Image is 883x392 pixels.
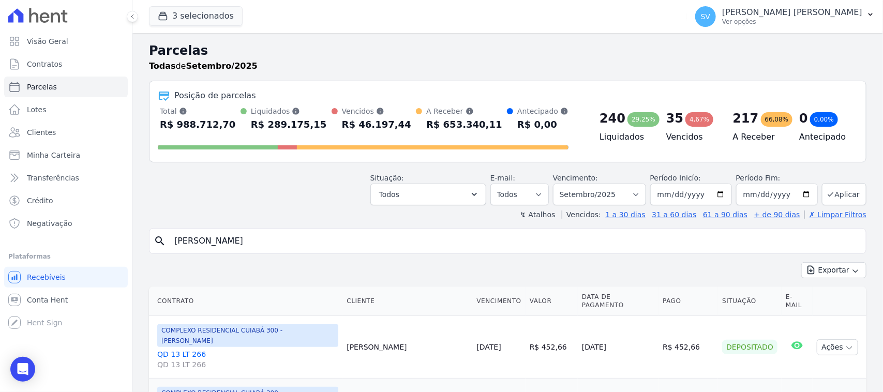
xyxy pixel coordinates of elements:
td: [DATE] [578,316,658,379]
span: Crédito [27,195,53,206]
span: SV [701,13,710,20]
h4: A Receber [733,131,783,143]
a: Minha Carteira [4,145,128,165]
span: Minha Carteira [27,150,80,160]
div: R$ 289.175,15 [251,116,327,133]
label: E-mail: [490,174,516,182]
h4: Liquidados [600,131,650,143]
button: Ações [817,339,858,355]
a: Transferências [4,168,128,188]
p: [PERSON_NAME] [PERSON_NAME] [722,7,862,18]
a: Conta Hent [4,290,128,310]
label: Período Inicío: [650,174,701,182]
i: search [154,235,166,247]
span: Clientes [27,127,56,138]
a: Crédito [4,190,128,211]
span: Transferências [27,173,79,183]
a: 61 a 90 dias [703,210,747,219]
div: 0 [799,110,808,127]
div: 35 [666,110,683,127]
div: 29,25% [627,112,660,127]
td: [PERSON_NAME] [342,316,472,379]
span: Recebíveis [27,272,66,282]
button: SV [PERSON_NAME] [PERSON_NAME] Ver opções [687,2,883,31]
div: 0,00% [810,112,838,127]
a: 31 a 60 dias [652,210,696,219]
div: 66,08% [761,112,793,127]
div: R$ 0,00 [517,116,568,133]
a: Recebíveis [4,267,128,288]
a: Visão Geral [4,31,128,52]
th: E-mail [782,287,813,316]
th: Situação [718,287,782,316]
a: Contratos [4,54,128,74]
div: Liquidados [251,106,327,116]
div: A Receber [426,106,502,116]
a: + de 90 dias [754,210,800,219]
span: Conta Hent [27,295,68,305]
td: R$ 452,66 [526,316,578,379]
div: R$ 988.712,70 [160,116,236,133]
span: Contratos [27,59,62,69]
a: Parcelas [4,77,128,97]
span: Visão Geral [27,36,68,47]
div: Vencidos [342,106,411,116]
label: Vencidos: [562,210,601,219]
span: COMPLEXO RESIDENCIAL CUIABÁ 300 - [PERSON_NAME] [157,324,338,347]
h4: Vencidos [666,131,716,143]
a: Negativação [4,213,128,234]
td: R$ 452,66 [658,316,718,379]
p: Ver opções [722,18,862,26]
p: de [149,60,258,72]
div: Total [160,106,236,116]
span: Parcelas [27,82,57,92]
label: Período Fim: [736,173,818,184]
a: [DATE] [476,343,501,351]
div: Antecipado [517,106,568,116]
th: Valor [526,287,578,316]
label: Vencimento: [553,174,598,182]
div: Open Intercom Messenger [10,357,35,382]
a: ✗ Limpar Filtros [804,210,866,219]
span: Todos [379,188,399,201]
span: Negativação [27,218,72,229]
label: Situação: [370,174,404,182]
div: Plataformas [8,250,124,263]
strong: Setembro/2025 [186,61,258,71]
span: QD 13 LT 266 [157,359,338,370]
th: Pago [658,287,718,316]
th: Vencimento [472,287,525,316]
button: Exportar [801,262,866,278]
h2: Parcelas [149,41,866,60]
div: R$ 46.197,44 [342,116,411,133]
th: Contrato [149,287,342,316]
button: Todos [370,184,486,205]
div: Posição de parcelas [174,89,256,102]
a: 1 a 30 dias [606,210,646,219]
th: Data de Pagamento [578,287,658,316]
span: Lotes [27,104,47,115]
th: Cliente [342,287,472,316]
strong: Todas [149,61,176,71]
a: Lotes [4,99,128,120]
div: Depositado [722,340,777,354]
div: 217 [733,110,759,127]
button: 3 selecionados [149,6,243,26]
div: R$ 653.340,11 [426,116,502,133]
a: Clientes [4,122,128,143]
input: Buscar por nome do lote ou do cliente [168,231,862,251]
div: 240 [600,110,625,127]
h4: Antecipado [799,131,849,143]
a: QD 13 LT 266QD 13 LT 266 [157,349,338,370]
button: Aplicar [822,183,866,205]
label: ↯ Atalhos [520,210,555,219]
div: 4,67% [685,112,713,127]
